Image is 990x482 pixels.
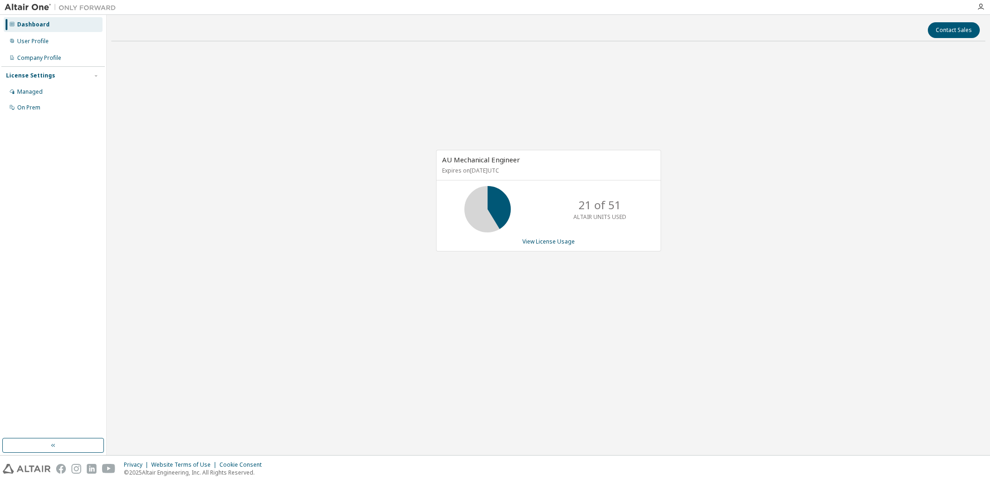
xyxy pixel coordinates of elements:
p: Expires on [DATE] UTC [442,167,653,174]
img: Altair One [5,3,121,12]
div: License Settings [6,72,55,79]
p: 21 of 51 [579,197,621,213]
div: Managed [17,88,43,96]
div: Dashboard [17,21,50,28]
div: Privacy [124,461,151,469]
button: Contact Sales [928,22,980,38]
div: Company Profile [17,54,61,62]
div: User Profile [17,38,49,45]
img: altair_logo.svg [3,464,51,474]
div: On Prem [17,104,40,111]
div: Cookie Consent [219,461,267,469]
img: linkedin.svg [87,464,96,474]
img: facebook.svg [56,464,66,474]
p: ALTAIR UNITS USED [573,213,626,221]
p: © 2025 Altair Engineering, Inc. All Rights Reserved. [124,469,267,476]
div: Website Terms of Use [151,461,219,469]
img: youtube.svg [102,464,116,474]
span: AU Mechanical Engineer [442,155,520,164]
a: View License Usage [522,238,575,245]
img: instagram.svg [71,464,81,474]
